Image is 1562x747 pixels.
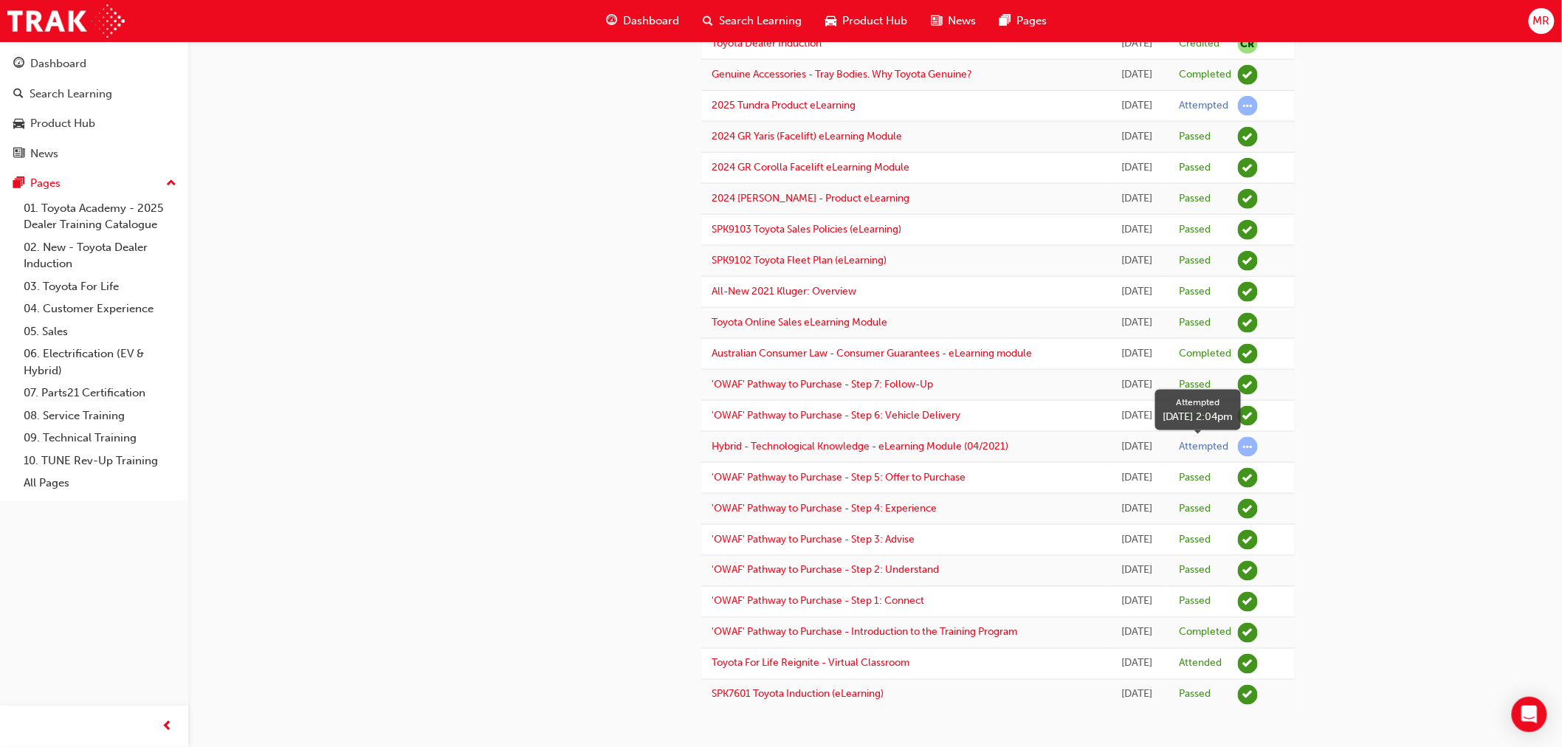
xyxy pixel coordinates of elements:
[1118,500,1157,517] div: Tue Nov 05 2024 16:44:19 GMT+1100 (Australian Eastern Daylight Time)
[1238,685,1258,705] span: learningRecordVerb_PASS-icon
[1180,99,1229,113] div: Attempted
[1512,697,1547,732] div: Open Intercom Messenger
[1180,595,1211,609] div: Passed
[1118,562,1157,579] div: Mon Nov 04 2024 13:48:40 GMT+1100 (Australian Eastern Daylight Time)
[13,148,24,161] span: news-icon
[1118,221,1157,238] div: Fri Dec 13 2024 12:44:21 GMT+1100 (Australian Eastern Daylight Time)
[18,450,182,472] a: 10. TUNE Rev-Up Training
[1180,502,1211,516] div: Passed
[712,409,961,421] a: 'OWAF' Pathway to Purchase - Step 6: Vehicle Delivery
[1180,471,1211,485] div: Passed
[624,13,680,30] span: Dashboard
[1238,344,1258,364] span: learningRecordVerb_COMPLETE-icon
[1118,686,1157,703] div: Wed Sep 04 2024 16:36:57 GMT+1000 (Australian Eastern Standard Time)
[1180,68,1232,82] div: Completed
[1533,13,1550,30] span: MR
[1238,499,1258,519] span: learningRecordVerb_PASS-icon
[712,254,887,266] a: SPK9102 Toyota Fleet Plan (eLearning)
[1180,564,1211,578] div: Passed
[1118,593,1157,610] div: Mon Nov 04 2024 12:16:41 GMT+1100 (Australian Eastern Daylight Time)
[18,320,182,343] a: 05. Sales
[1180,285,1211,299] div: Passed
[13,117,24,131] span: car-icon
[712,533,915,545] a: 'OWAF' Pathway to Purchase - Step 3: Advise
[595,6,692,36] a: guage-iconDashboard
[1238,96,1258,116] span: learningRecordVerb_ATTEMPT-icon
[1180,130,1211,144] div: Passed
[1238,406,1258,426] span: learningRecordVerb_PASS-icon
[30,145,58,162] div: News
[1000,12,1011,30] span: pages-icon
[1118,159,1157,176] div: Fri Dec 20 2024 12:16:20 GMT+1100 (Australian Eastern Daylight Time)
[1118,35,1157,52] div: Tue Mar 25 2025 23:00:00 GMT+1100 (Australian Eastern Daylight Time)
[712,99,856,111] a: 2025 Tundra Product eLearning
[30,86,112,103] div: Search Learning
[1118,438,1157,455] div: Wed Nov 06 2024 14:04:47 GMT+1100 (Australian Eastern Daylight Time)
[18,236,182,275] a: 02. New - Toyota Dealer Induction
[13,88,24,101] span: search-icon
[18,297,182,320] a: 04. Customer Experience
[13,177,24,190] span: pages-icon
[18,275,182,298] a: 03. Toyota For Life
[1118,66,1157,83] div: Fri Mar 21 2025 17:08:19 GMT+1100 (Australian Eastern Daylight Time)
[166,174,176,193] span: up-icon
[1180,223,1211,237] div: Passed
[712,440,1009,452] a: Hybrid - Technological Knowledge - eLearning Module (04/2021)
[1180,440,1229,454] div: Attempted
[162,717,173,736] span: prev-icon
[712,316,888,328] a: Toyota Online Sales eLearning Module
[1180,254,1211,268] div: Passed
[1180,378,1211,392] div: Passed
[1118,128,1157,145] div: Fri Dec 20 2024 12:52:35 GMT+1100 (Australian Eastern Daylight Time)
[6,170,182,197] button: Pages
[712,564,940,576] a: 'OWAF' Pathway to Purchase - Step 2: Understand
[843,13,908,30] span: Product Hub
[1238,189,1258,209] span: learningRecordVerb_PASS-icon
[1180,347,1232,361] div: Completed
[949,13,977,30] span: News
[1238,251,1258,271] span: learningRecordVerb_PASS-icon
[1238,592,1258,612] span: learningRecordVerb_PASS-icon
[18,197,182,236] a: 01. Toyota Academy - 2025 Dealer Training Catalogue
[1238,158,1258,178] span: learningRecordVerb_PASS-icon
[1118,252,1157,269] div: Fri Dec 13 2024 09:44:30 GMT+1100 (Australian Eastern Daylight Time)
[1118,469,1157,486] div: Wed Nov 06 2024 13:00:08 GMT+1100 (Australian Eastern Daylight Time)
[712,223,902,235] a: SPK9103 Toyota Sales Policies (eLearning)
[1118,345,1157,362] div: Tue Nov 12 2024 10:02:01 GMT+1100 (Australian Eastern Daylight Time)
[1529,8,1555,34] button: MR
[1238,561,1258,581] span: learningRecordVerb_PASS-icon
[703,12,714,30] span: search-icon
[7,4,125,38] img: Trak
[712,626,1018,638] a: 'OWAF' Pathway to Purchase - Introduction to the Training Program
[1238,654,1258,674] span: learningRecordVerb_ATTEND-icon
[18,427,182,450] a: 09. Technical Training
[1118,190,1157,207] div: Fri Dec 20 2024 11:06:02 GMT+1100 (Australian Eastern Daylight Time)
[1180,688,1211,702] div: Passed
[1238,282,1258,302] span: learningRecordVerb_PASS-icon
[6,47,182,170] button: DashboardSearch LearningProduct HubNews
[712,595,925,607] a: 'OWAF' Pathway to Purchase - Step 1: Connect
[826,12,837,30] span: car-icon
[6,110,182,137] a: Product Hub
[1118,376,1157,393] div: Tue Nov 12 2024 09:36:55 GMT+1100 (Australian Eastern Daylight Time)
[1163,409,1234,424] div: [DATE] 2:04pm
[712,657,910,669] a: Toyota For Life Reignite - Virtual Classroom
[712,347,1033,359] a: Australian Consumer Law - Consumer Guarantees - eLearning module
[1180,37,1220,51] div: Credited
[932,12,943,30] span: news-icon
[712,285,857,297] a: All-New 2021 Kluger: Overview
[988,6,1059,36] a: pages-iconPages
[712,502,937,514] a: 'OWAF' Pathway to Purchase - Step 4: Experience
[1238,220,1258,240] span: learningRecordVerb_PASS-icon
[30,175,61,192] div: Pages
[30,115,95,132] div: Product Hub
[13,58,24,71] span: guage-icon
[1118,97,1157,114] div: Fri Dec 20 2024 13:02:53 GMT+1100 (Australian Eastern Daylight Time)
[1118,531,1157,548] div: Tue Nov 05 2024 09:45:04 GMT+1100 (Australian Eastern Daylight Time)
[1238,34,1258,54] span: null-icon
[712,378,934,390] a: 'OWAF' Pathway to Purchase - Step 7: Follow-Up
[1238,530,1258,550] span: learningRecordVerb_PASS-icon
[1180,161,1211,175] div: Passed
